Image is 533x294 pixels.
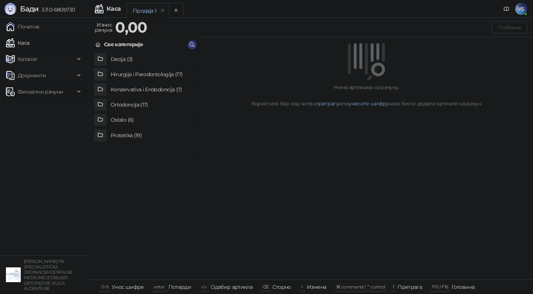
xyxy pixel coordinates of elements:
span: ↑/↓ [201,284,207,290]
span: Фискални рачуни [18,84,63,99]
button: Add tab [169,3,184,18]
h4: Konzervativa i Endodoncija (7) [111,84,194,95]
a: Каса [6,36,29,50]
button: Плаћање [492,21,527,33]
a: Документација [500,3,512,15]
small: [PERSON_NAME] PR SPECIJALISTIČKA ORDINACIJA DENTALNE MEDICINE IZ OBLASTI ORTOPEDIJE VILICA ALDENT... [24,259,73,291]
span: ⌫ [262,284,268,290]
h4: Protetika (19) [111,129,194,141]
div: Нема артикала на рачуну. Користите бар код читач, или како бисте додали артикле на рачун. [209,83,524,108]
span: VS [515,3,527,15]
span: Каталог [18,52,38,67]
h4: Ortodoncija (17) [111,99,194,111]
strong: 0,00 [115,18,147,36]
span: 0-9 [101,284,108,290]
h4: Ostalo (6) [111,114,194,126]
h4: Hirurgija i Parodontologija (17) [111,68,194,80]
div: Све категорије [104,40,143,48]
div: Сторно [272,282,291,292]
div: Продаја 1 [133,7,156,15]
a: претрагу [315,100,339,107]
div: grid [89,52,200,280]
div: Измена [307,282,326,292]
img: 64x64-companyLogo-5147c2c0-45e4-4f6f-934a-c50ed2e74707.png [6,267,21,282]
span: enter [154,284,165,290]
div: Каса [107,6,121,12]
div: Износ рачуна [93,20,114,35]
a: Почетна [6,19,39,34]
button: remove [158,7,167,14]
span: Бади [20,4,38,13]
div: Унос шифре [112,282,144,292]
div: Потврди [168,282,191,292]
div: Одабир артикла [211,282,252,292]
span: ⌘ command / ⌃ control [336,284,385,290]
h4: Decija (3) [111,53,194,65]
div: Претрага [398,282,422,292]
span: f [393,284,394,290]
span: 3.11.0-b80b730 [38,6,75,13]
div: Готовина [452,282,475,292]
img: Logo [4,3,16,15]
span: F10 / F16 [432,284,448,290]
a: унесите шифру [349,100,389,107]
span: Документи [18,68,46,83]
span: + [301,284,303,290]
